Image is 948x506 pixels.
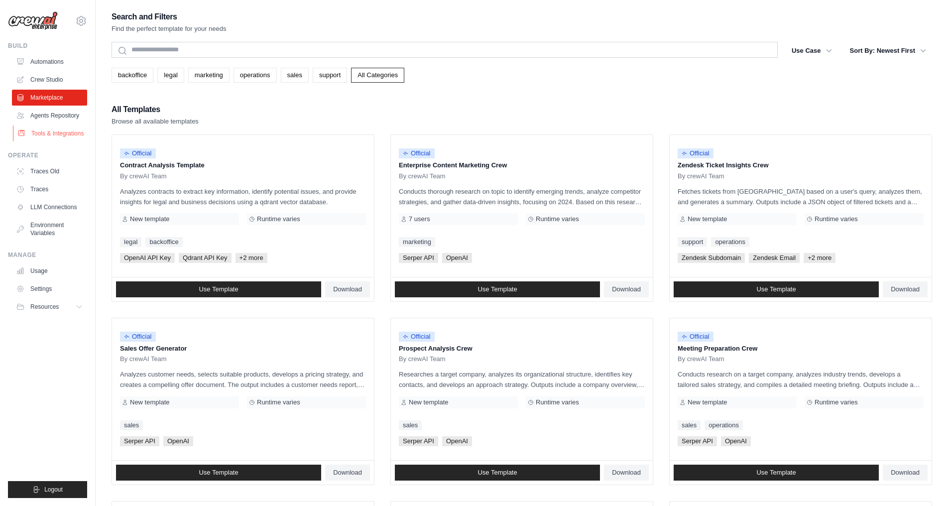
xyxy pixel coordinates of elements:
[112,10,227,24] h2: Search and Filters
[236,253,267,263] span: +2 more
[12,199,87,215] a: LLM Connections
[442,436,472,446] span: OpenAI
[120,369,366,390] p: Analyzes customer needs, selects suitable products, develops a pricing strategy, and creates a co...
[399,172,446,180] span: By crewAI Team
[12,263,87,279] a: Usage
[612,285,641,293] span: Download
[234,68,277,83] a: operations
[325,465,370,481] a: Download
[120,186,366,207] p: Analyzes contracts to extract key information, identify potential issues, and provide insights fo...
[281,68,309,83] a: sales
[442,253,472,263] span: OpenAI
[678,186,924,207] p: Fetches tickets from [GEOGRAPHIC_DATA] based on a user's query, analyzes them, and generates a su...
[313,68,347,83] a: support
[678,148,713,158] span: Official
[130,398,169,406] span: New template
[12,181,87,197] a: Traces
[13,126,88,141] a: Tools & Integrations
[112,103,199,117] h2: All Templates
[399,436,438,446] span: Serper API
[145,237,182,247] a: backoffice
[333,285,362,293] span: Download
[678,369,924,390] p: Conducts research on a target company, analyzes industry trends, develops a tailored sales strate...
[112,68,153,83] a: backoffice
[163,436,193,446] span: OpenAI
[120,148,156,158] span: Official
[12,72,87,88] a: Crew Studio
[674,281,879,297] a: Use Template
[351,68,404,83] a: All Categories
[678,332,713,342] span: Official
[612,469,641,477] span: Download
[12,108,87,124] a: Agents Repository
[399,420,422,430] a: sales
[674,465,879,481] a: Use Template
[8,481,87,498] button: Logout
[120,436,159,446] span: Serper API
[257,215,300,223] span: Runtime varies
[604,281,649,297] a: Download
[44,486,63,494] span: Logout
[395,465,600,481] a: Use Template
[678,355,724,363] span: By crewAI Team
[678,253,745,263] span: Zendesk Subdomain
[604,465,649,481] a: Download
[804,253,835,263] span: +2 more
[536,398,579,406] span: Runtime varies
[120,344,366,354] p: Sales Offer Generator
[12,217,87,241] a: Environment Variables
[399,369,645,390] p: Researches a target company, analyzes its organizational structure, identifies key contacts, and ...
[756,285,796,293] span: Use Template
[399,186,645,207] p: Conducts thorough research on topic to identify emerging trends, analyze competitor strategies, a...
[786,42,838,60] button: Use Case
[199,469,238,477] span: Use Template
[399,332,435,342] span: Official
[399,355,446,363] span: By crewAI Team
[891,469,920,477] span: Download
[188,68,230,83] a: marketing
[120,172,167,180] span: By crewAI Team
[8,151,87,159] div: Operate
[399,148,435,158] span: Official
[711,237,749,247] a: operations
[688,398,727,406] span: New template
[399,253,438,263] span: Serper API
[8,251,87,259] div: Manage
[815,215,858,223] span: Runtime varies
[678,172,724,180] span: By crewAI Team
[678,160,924,170] p: Zendesk Ticket Insights Crew
[678,436,717,446] span: Serper API
[536,215,579,223] span: Runtime varies
[120,420,143,430] a: sales
[199,285,238,293] span: Use Template
[333,469,362,477] span: Download
[325,281,370,297] a: Download
[8,42,87,50] div: Build
[30,303,59,311] span: Resources
[678,420,701,430] a: sales
[112,117,199,126] p: Browse all available templates
[477,285,517,293] span: Use Template
[409,398,448,406] span: New template
[179,253,232,263] span: Qdrant API Key
[688,215,727,223] span: New template
[120,160,366,170] p: Contract Analysis Template
[756,469,796,477] span: Use Template
[705,420,743,430] a: operations
[120,237,141,247] a: legal
[120,355,167,363] span: By crewAI Team
[399,160,645,170] p: Enterprise Content Marketing Crew
[678,344,924,354] p: Meeting Preparation Crew
[815,398,858,406] span: Runtime varies
[883,281,928,297] a: Download
[157,68,184,83] a: legal
[844,42,932,60] button: Sort By: Newest First
[120,332,156,342] span: Official
[8,11,58,30] img: Logo
[12,163,87,179] a: Traces Old
[257,398,300,406] span: Runtime varies
[12,54,87,70] a: Automations
[120,253,175,263] span: OpenAI API Key
[12,281,87,297] a: Settings
[399,237,435,247] a: marketing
